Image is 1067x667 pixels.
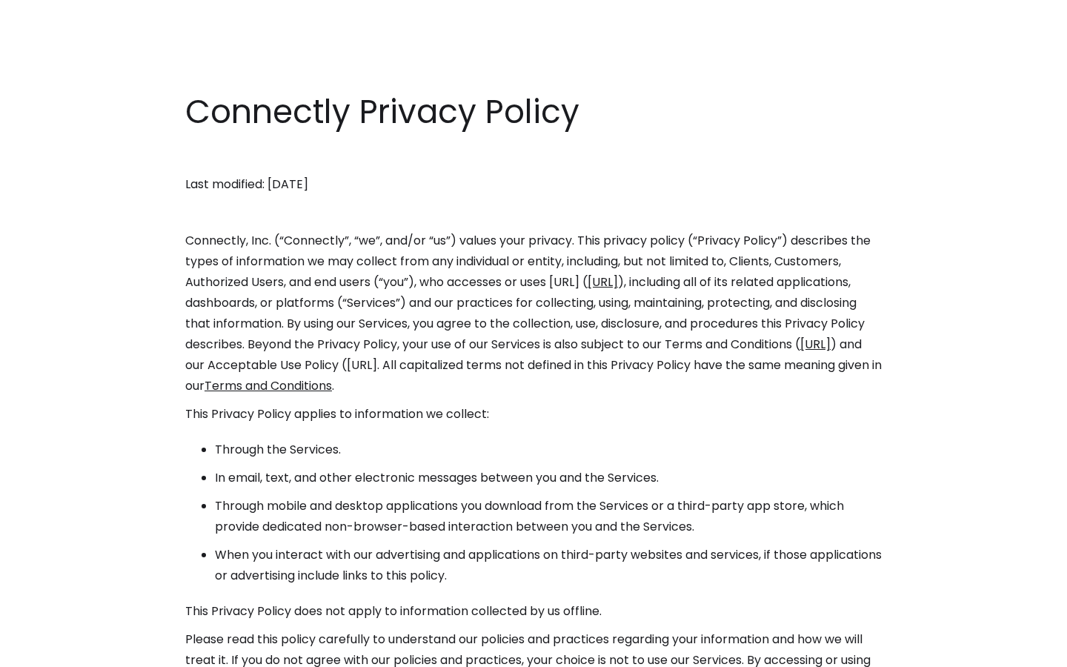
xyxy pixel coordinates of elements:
[205,377,332,394] a: Terms and Conditions
[215,496,882,537] li: Through mobile and desktop applications you download from the Services or a third-party app store...
[588,273,618,291] a: [URL]
[215,545,882,586] li: When you interact with our advertising and applications on third-party websites and services, if ...
[800,336,831,353] a: [URL]
[185,146,882,167] p: ‍
[185,89,882,135] h1: Connectly Privacy Policy
[185,601,882,622] p: This Privacy Policy does not apply to information collected by us offline.
[215,439,882,460] li: Through the Services.
[15,640,89,662] aside: Language selected: English
[185,404,882,425] p: This Privacy Policy applies to information we collect:
[185,230,882,396] p: Connectly, Inc. (“Connectly”, “we”, and/or “us”) values your privacy. This privacy policy (“Priva...
[185,174,882,195] p: Last modified: [DATE]
[215,468,882,488] li: In email, text, and other electronic messages between you and the Services.
[185,202,882,223] p: ‍
[30,641,89,662] ul: Language list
